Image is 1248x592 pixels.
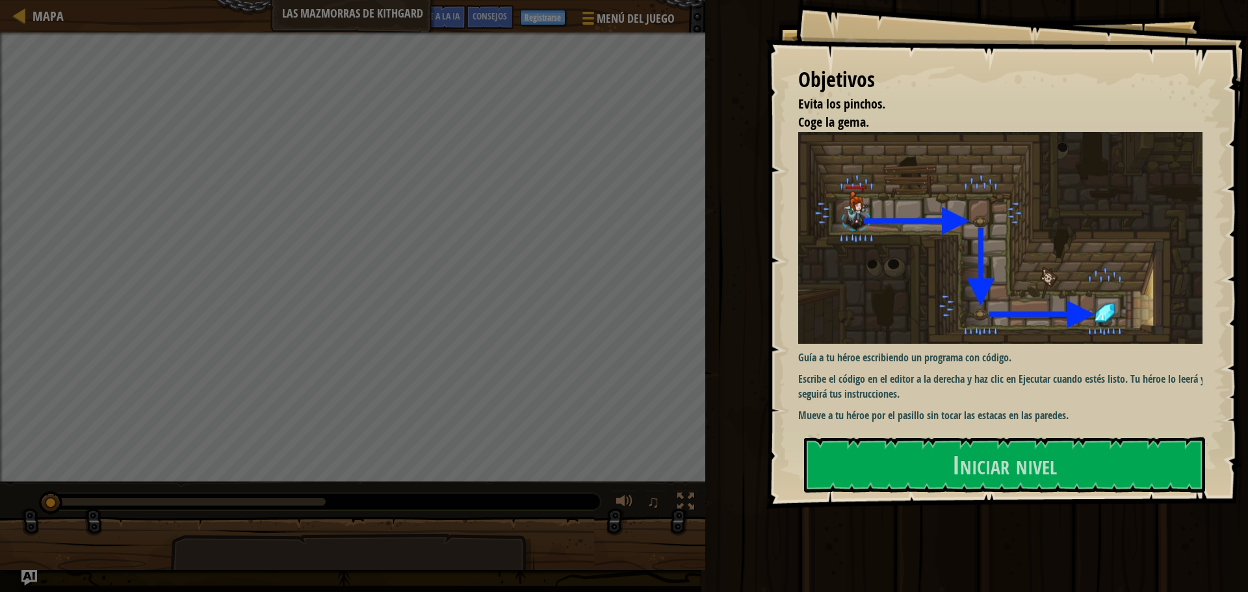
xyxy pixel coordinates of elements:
[804,437,1205,492] button: Iniciar nivel
[572,5,682,36] button: Menú del Juego
[798,65,875,94] font: Objetivos
[32,7,64,25] font: Mapa
[473,10,507,22] font: Consejos
[382,5,466,29] button: Pregúntale a la IA
[798,132,1212,344] img: Mazmorras de Kithgard
[597,10,675,27] font: Menú del Juego
[782,113,1199,132] li: Coge la gema.
[798,350,1011,365] font: Guía a tu héroe escribiendo un programa con código.
[798,113,869,131] font: Coge la gema.
[647,492,660,511] font: ♫
[798,372,1205,401] font: Escribe el código en el editor a la derecha y haz clic en Ejecutar cuando estés listo. Tu héroe l...
[644,490,666,517] button: ♫
[782,95,1199,114] li: Evita los pinchos.
[21,570,37,586] button: Pregúntale a la IA
[952,447,1057,482] font: Iniciar nivel
[612,490,638,517] button: Ajustar volumen
[388,10,460,22] font: Pregúntale a la IA
[798,95,885,112] font: Evita los pinchos.
[673,490,699,517] button: Alternativa pantalla completa.
[798,408,1069,422] font: Mueve a tu héroe por el pasillo sin tocar las estacas en las paredes.
[26,7,64,25] a: Mapa
[520,10,565,25] button: Registrarse
[525,12,561,23] font: Registrarse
